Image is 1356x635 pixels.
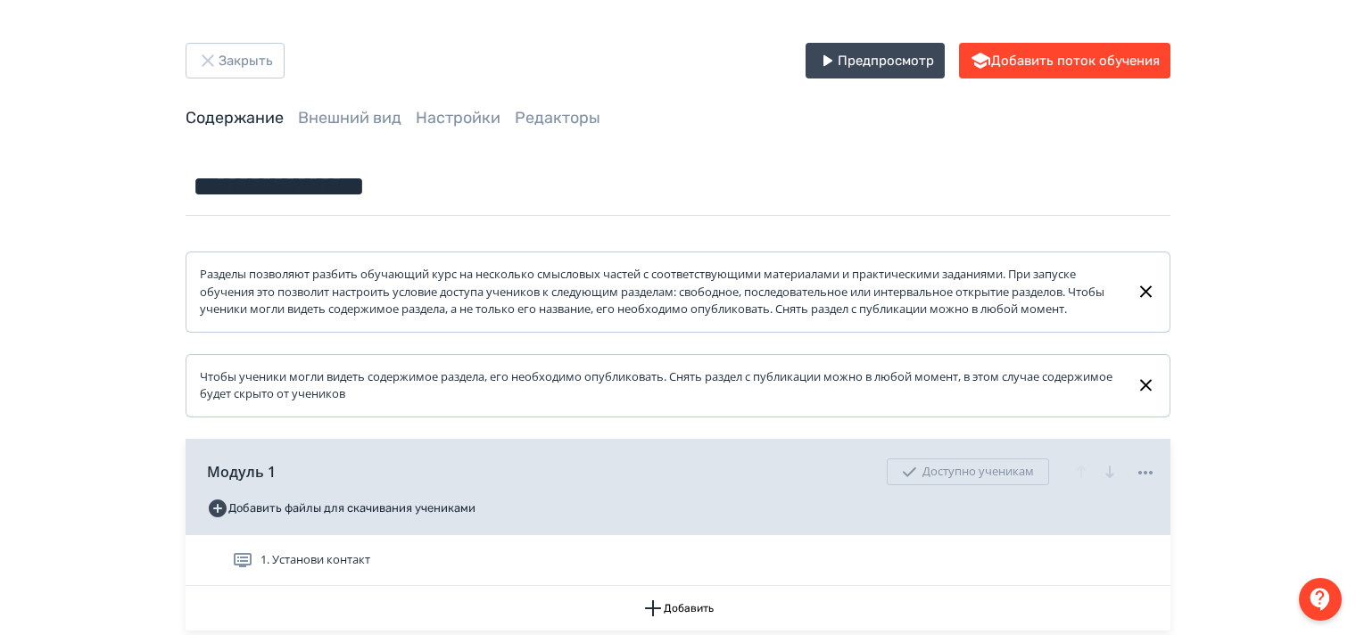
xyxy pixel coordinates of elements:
div: Доступно ученикам [887,458,1049,485]
div: 1. Установи контакт [186,535,1170,586]
a: Внешний вид [298,108,401,128]
a: Содержание [186,108,284,128]
button: Добавить файлы для скачивания учениками [207,494,475,523]
div: Чтобы ученики могли видеть содержимое раздела, его необходимо опубликовать. Снять раздел с публик... [200,368,1121,403]
button: Закрыть [186,43,285,78]
span: Модуль 1 [207,461,276,482]
a: Редакторы [515,108,600,128]
button: Добавить [186,586,1170,631]
button: Предпросмотр [806,43,945,78]
span: 1. Установи контакт [260,551,370,569]
button: Добавить поток обучения [959,43,1170,78]
a: Настройки [416,108,500,128]
div: Разделы позволяют разбить обучающий курс на несколько смысловых частей с соответствующими материа... [200,266,1121,318]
